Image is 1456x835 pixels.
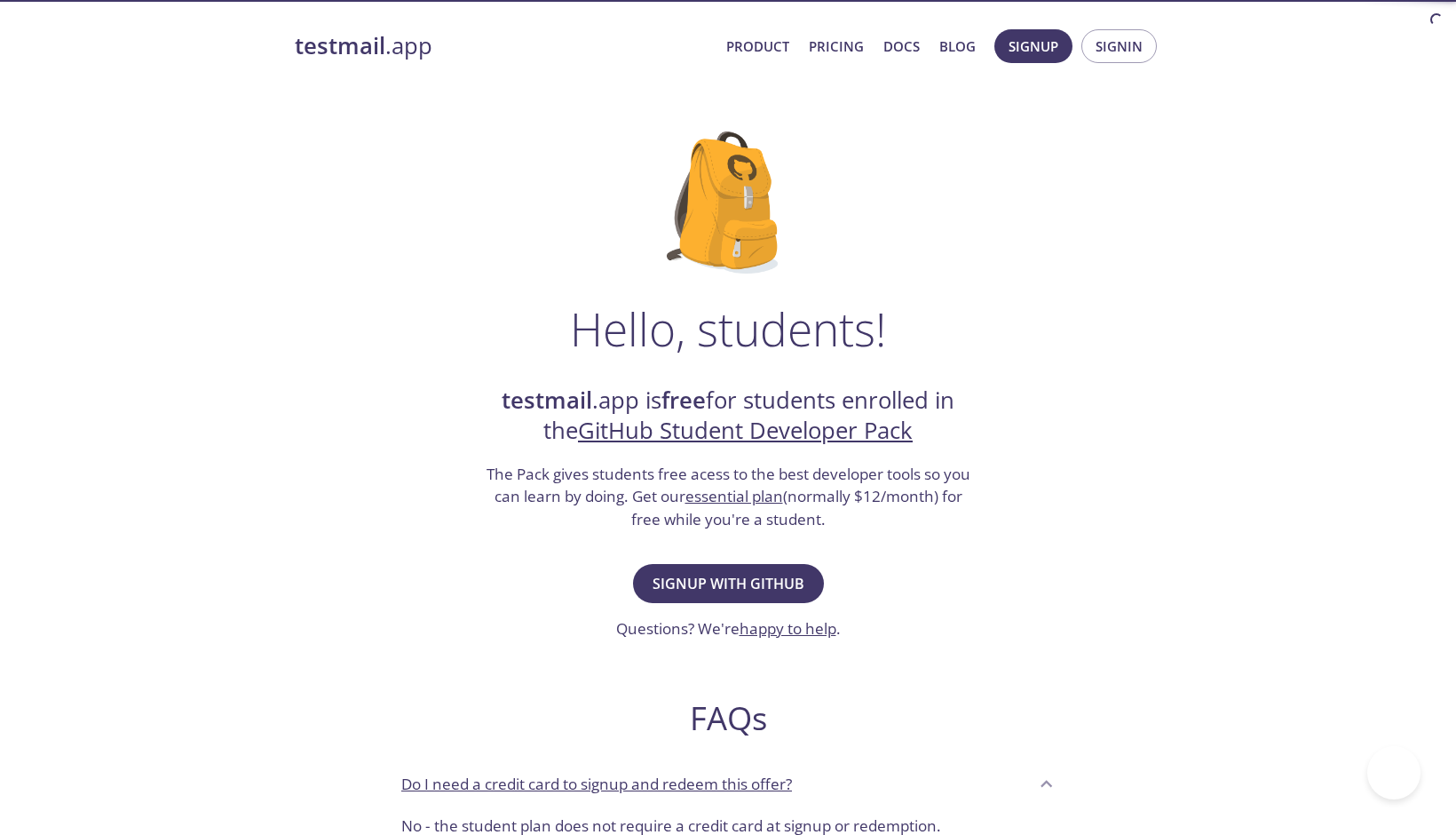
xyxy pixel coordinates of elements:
[661,385,706,416] strong: free
[1081,29,1157,63] button: Signin
[387,698,1069,738] h2: FAQs
[667,131,790,274] img: github-student-backpack.png
[1096,35,1143,58] span: Signin
[1367,746,1420,799] iframe: Help Scout Beacon - Open
[484,463,972,531] h3: The Pack gives students free acess to the best developer tools so you can learn by doing. Get our...
[1009,35,1058,58] span: Signup
[685,486,783,506] a: essential plan
[295,30,385,61] strong: testmail
[809,35,864,58] a: Pricing
[740,618,836,639] a: happy to help
[295,31,712,61] a: testmail.app
[616,617,841,640] h3: Questions? We're .
[502,385,592,416] strong: testmail
[570,302,886,355] h1: Hello, students!
[653,571,804,596] span: Signup with GitHub
[484,386,972,447] h2: .app is for students enrolled in the
[401,773,792,796] p: Do I need a credit card to signup and redeem this offer?
[726,35,789,58] a: Product
[633,564,824,603] button: Signup with GitHub
[578,415,913,446] a: GitHub Student Developer Pack
[883,35,920,58] a: Docs
[387,759,1069,807] div: Do I need a credit card to signup and redeem this offer?
[994,29,1072,63] button: Signup
[939,35,976,58] a: Blog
